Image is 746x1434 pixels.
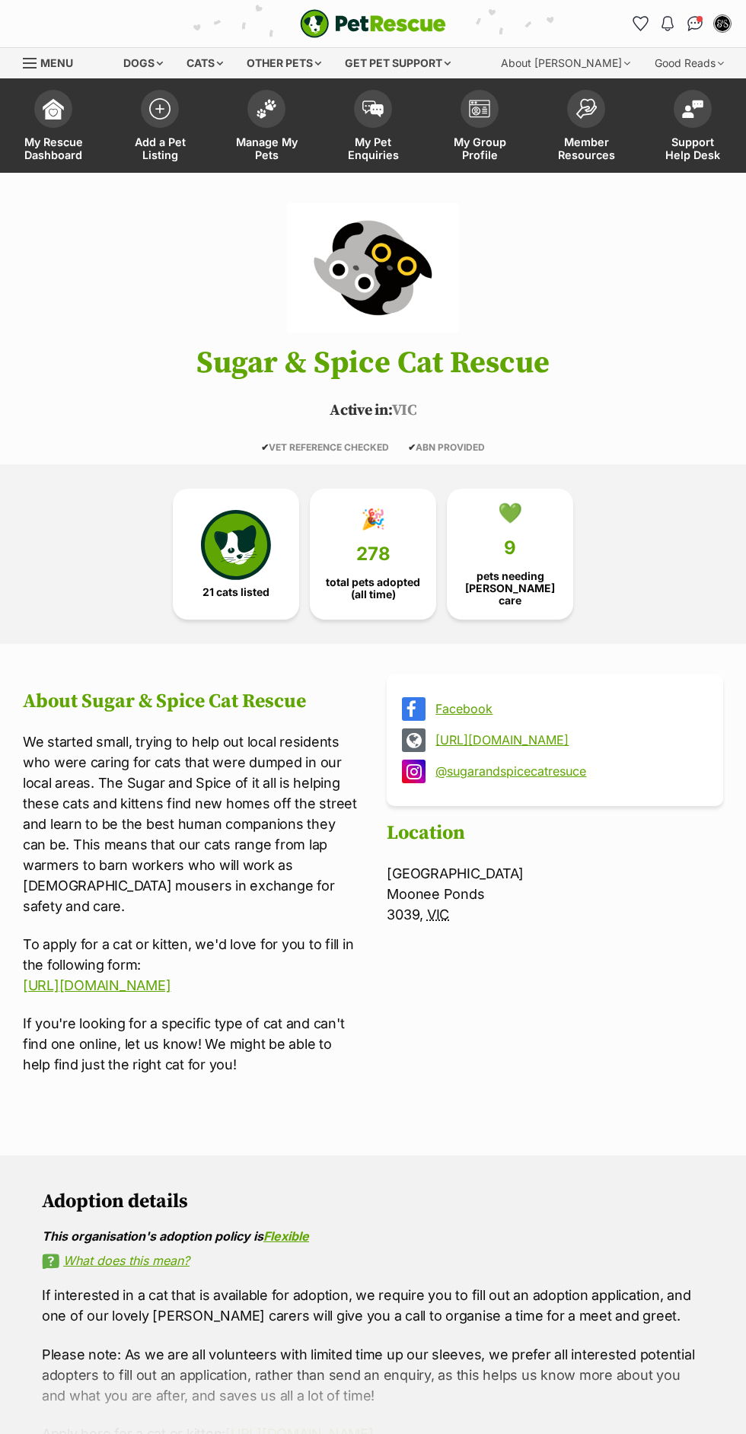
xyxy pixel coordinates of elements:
[435,733,702,747] a: [URL][DOMAIN_NAME]
[173,489,299,620] a: 21 cats listed
[427,907,449,923] abbr: Victoria
[552,135,620,161] span: Member Resources
[628,11,652,36] a: Favourites
[42,1285,704,1326] p: If interested in a cat that is available for adoption, we require you to fill out an adoption app...
[628,11,735,36] ul: Account quick links
[23,934,359,996] p: To apply for a cat or kitten, we'd love for you to fill in the following form:
[23,690,359,713] h2: About Sugar & Spice Cat Rescue
[644,48,735,78] div: Good Reads
[490,48,641,78] div: About [PERSON_NAME]
[639,82,746,173] a: Support Help Desk
[236,48,332,78] div: Other pets
[263,1228,309,1244] a: Flexible
[320,82,426,173] a: My Pet Enquiries
[232,135,301,161] span: Manage My Pets
[362,100,384,117] img: pet-enquiries-icon-7e3ad2cf08bfb03b45e93fb7055b45f3efa6380592205ae92323e6603595dc1f.svg
[323,576,423,601] span: total pets adopted (all time)
[683,11,707,36] a: Conversations
[387,907,423,923] span: 3039,
[261,441,389,453] span: VET REFERENCE CHECKED
[202,586,269,598] span: 21 cats listed
[213,82,320,173] a: Manage My Pets
[40,56,73,69] span: Menu
[42,1344,704,1406] p: Please note: As we are all volunteers with limited time up our sleeves, we prefer all interested ...
[655,11,680,36] button: Notifications
[387,822,723,845] h2: Location
[201,510,271,580] img: cat-icon-068c71abf8fe30c970a85cd354bc8e23425d12f6e8612795f06af48be43a487a.svg
[43,98,64,120] img: dashboard-icon-eb2f2d2d3e046f16d808141f083e7271f6b2e854fb5c12c21221c1fb7104beca.svg
[662,16,674,31] img: notifications-46538b983faf8c2785f20acdc204bb7945ddae34d4c08c2a6579f10ce5e182be.svg
[176,48,234,78] div: Cats
[715,16,730,31] img: Sugar and Spice Cat Rescue profile pic
[575,98,597,119] img: member-resources-icon-8e73f808a243e03378d46382f2149f9095a855e16c252ad45f914b54edf8863c.svg
[361,508,385,531] div: 🎉
[533,82,639,173] a: Member Resources
[435,702,702,715] a: Facebook
[23,977,171,993] a: [URL][DOMAIN_NAME]
[42,1229,704,1243] div: This organisation's adoption policy is
[498,502,522,524] div: 💚
[387,865,524,881] span: [GEOGRAPHIC_DATA]
[447,489,573,620] a: 💚 9 pets needing [PERSON_NAME] care
[286,203,460,333] img: Sugar & Spice Cat Rescue
[356,543,391,565] span: 278
[310,489,436,620] a: 🎉 278 total pets adopted (all time)
[19,135,88,161] span: My Rescue Dashboard
[300,9,446,38] img: logo-e224e6f780fb5917bec1dbf3a21bbac754714ae5b6737aabdf751b685950b380.svg
[469,100,490,118] img: group-profile-icon-3fa3cf56718a62981997c0bc7e787c4b2cf8bcc04b72c1350f741eb67cf2f40e.svg
[113,48,174,78] div: Dogs
[658,135,727,161] span: Support Help Desk
[107,82,213,173] a: Add a Pet Listing
[682,100,703,118] img: help-desk-icon-fdf02630f3aa405de69fd3d07c3f3aa587a6932b1a1747fa1d2bba05be0121f9.svg
[426,82,533,173] a: My Group Profile
[149,98,171,120] img: add-pet-listing-icon-0afa8454b4691262ce3f59096e99ab1cd57d4a30225e0717b998d2c9b9846f56.svg
[126,135,194,161] span: Add a Pet Listing
[445,135,514,161] span: My Group Profile
[23,48,84,75] a: Menu
[460,570,560,607] span: pets needing [PERSON_NAME] care
[339,135,407,161] span: My Pet Enquiries
[435,764,702,778] a: @sugarandspicecatresuce
[710,11,735,36] button: My account
[334,48,461,78] div: Get pet support
[23,731,359,916] p: We started small, trying to help out local residents who were caring for cats that were dumped in...
[504,537,516,559] span: 9
[300,9,446,38] a: PetRescue
[256,99,277,119] img: manage-my-pets-icon-02211641906a0b7f246fdf0571729dbe1e7629f14944591b6c1af311fb30b64b.svg
[330,401,391,420] span: Active in:
[687,16,703,31] img: chat-41dd97257d64d25036548639549fe6c8038ab92f7586957e7f3b1b290dea8141.svg
[23,1013,359,1075] p: If you're looking for a specific type of cat and can't find one online, let us know! We might be ...
[42,1190,704,1213] h2: Adoption details
[42,1254,704,1267] a: What does this mean?
[408,441,416,453] icon: ✔
[408,441,485,453] span: ABN PROVIDED
[261,441,269,453] icon: ✔
[387,886,484,902] span: Moonee Ponds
